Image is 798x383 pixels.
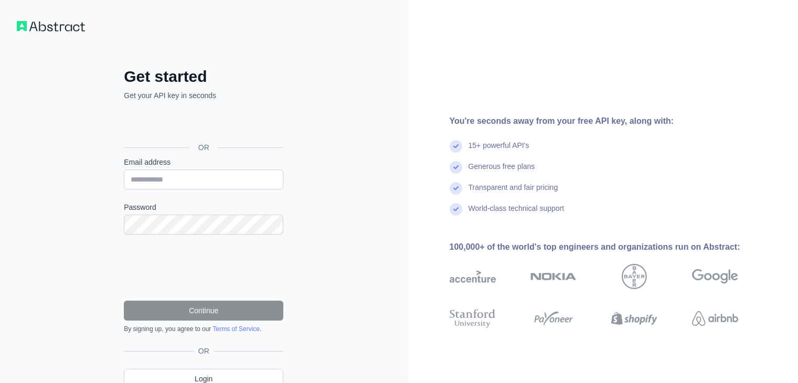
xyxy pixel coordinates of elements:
p: Get your API key in seconds [124,90,283,101]
div: Generous free plans [469,161,535,182]
img: shopify [611,307,657,330]
a: Terms of Service [212,325,259,333]
span: OR [194,346,214,356]
h2: Get started [124,67,283,86]
img: stanford university [450,307,496,330]
img: nokia [530,264,577,289]
iframe: reCAPTCHA [124,247,283,288]
label: Password [124,202,283,212]
img: airbnb [692,307,738,330]
img: payoneer [530,307,577,330]
div: 15+ powerful API's [469,140,529,161]
label: Email address [124,157,283,167]
img: bayer [622,264,647,289]
img: Workflow [17,21,85,31]
div: Transparent and fair pricing [469,182,558,203]
img: check mark [450,203,462,216]
img: accenture [450,264,496,289]
span: OR [190,142,218,153]
img: check mark [450,161,462,174]
iframe: Knop Inloggen met Google [119,112,286,135]
img: check mark [450,182,462,195]
img: check mark [450,140,462,153]
div: World-class technical support [469,203,565,224]
div: You're seconds away from your free API key, along with: [450,115,772,127]
div: 100,000+ of the world's top engineers and organizations run on Abstract: [450,241,772,253]
button: Continue [124,301,283,321]
div: By signing up, you agree to our . [124,325,283,333]
img: google [692,264,738,289]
